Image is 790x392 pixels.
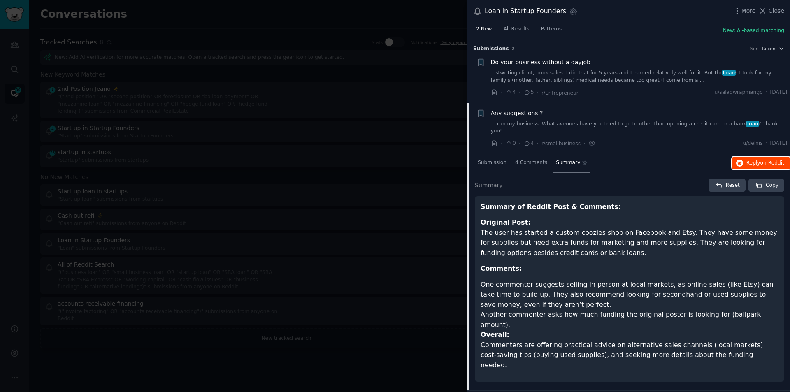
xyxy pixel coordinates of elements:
strong: Original Post: [481,218,531,226]
span: · [766,140,767,147]
span: Submission s [473,45,509,53]
span: 2 New [476,26,492,33]
a: All Results [500,23,532,39]
span: Reply [746,160,784,167]
span: Reset [726,182,740,189]
a: Any suggestions ? [491,109,543,118]
a: ...stwriting client, book sales. I did that for 5 years and I earned relatively well for it. But ... [491,70,788,84]
span: Patterns [541,26,562,33]
button: Recent [762,46,784,51]
span: · [501,139,502,148]
span: 4 [505,89,516,96]
span: Submission [478,159,507,167]
span: [DATE] [770,89,787,96]
span: on Reddit [760,160,784,166]
a: Patterns [538,23,565,39]
span: Close [769,7,784,15]
span: u/delnis [743,140,762,147]
span: 0 [505,140,516,147]
li: Another commenter asks how much funding the original poster is looking for (ballpark amount). [481,310,778,330]
span: · [537,139,539,148]
span: Copy [766,182,778,189]
div: Sort [750,46,760,51]
span: · [537,88,539,97]
span: · [766,89,767,96]
button: New: AI-based matching [723,27,784,35]
strong: Comments: [481,264,522,272]
li: One commenter suggests selling in person at local markets, as online sales (like Etsy) can take t... [481,280,778,310]
div: Loan in Startup Founders [485,6,566,16]
span: All Results [503,26,529,33]
strong: Summary of Reddit Post & Comments: [481,203,621,211]
a: 2 New [473,23,495,39]
span: r/Entrepreneur [541,90,579,96]
a: ... run my business. What avenues have you tried to go to other than opening a credit card or a b... [491,121,788,135]
p: Commenters are offering practical advice on alternative sales channels (local markets), cost-savi... [481,330,778,370]
button: More [733,7,756,15]
span: · [519,139,520,148]
span: Loan [746,121,759,127]
span: More [741,7,756,15]
span: 2 [512,46,515,51]
p: The user has started a custom coozies shop on Facebook and Etsy. They have some money for supplie... [481,218,778,258]
span: · [501,88,502,97]
span: u/saladwrapmango [714,89,762,96]
span: Summary [475,181,503,190]
button: Close [758,7,784,15]
span: Loan [722,70,736,76]
span: Recent [762,46,777,51]
span: 4 [523,140,534,147]
button: Replyon Reddit [732,157,790,170]
span: [DATE] [770,140,787,147]
a: Do your business without a dayjob [491,58,590,67]
span: 4 Comments [515,159,547,167]
strong: Overall: [481,331,509,339]
button: Reset [709,179,746,192]
button: Copy [748,179,784,192]
span: · [583,139,585,148]
span: · [519,88,520,97]
span: 5 [523,89,534,96]
span: r/smallbusiness [541,141,581,146]
span: Summary [556,159,580,167]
